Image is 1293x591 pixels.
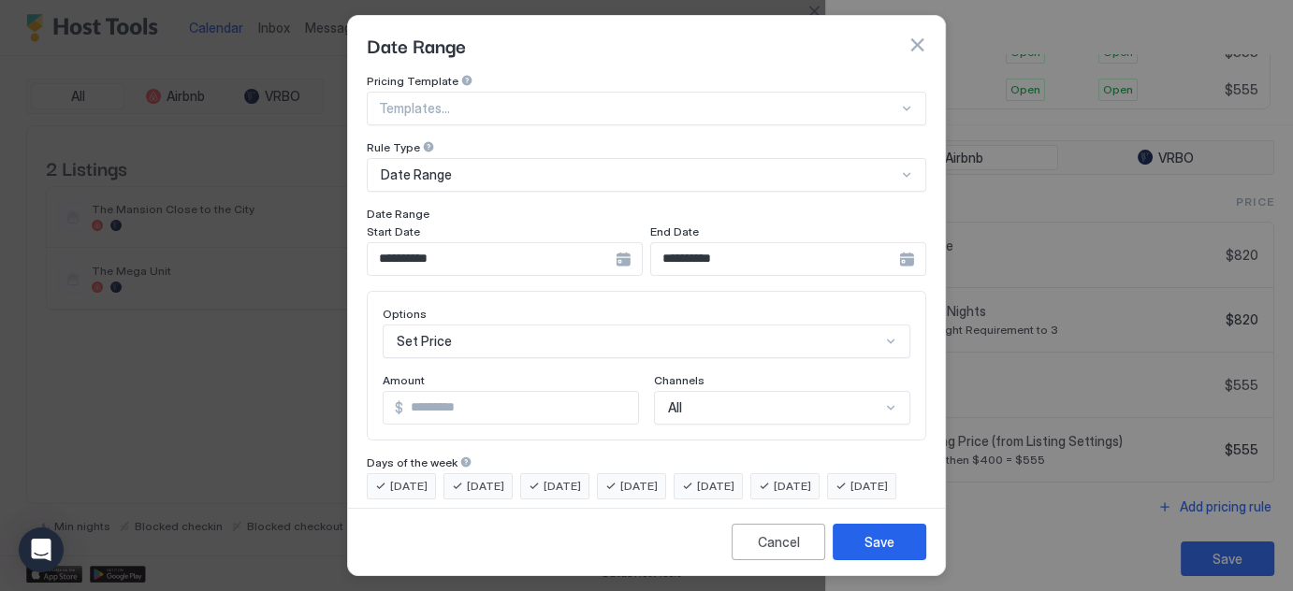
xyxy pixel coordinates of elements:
[367,31,466,59] span: Date Range
[668,399,682,416] span: All
[367,74,458,88] span: Pricing Template
[367,224,420,238] span: Start Date
[367,455,458,469] span: Days of the week
[833,524,926,560] button: Save
[850,478,888,495] span: [DATE]
[381,166,452,183] span: Date Range
[383,307,427,321] span: Options
[620,478,658,495] span: [DATE]
[650,224,699,238] span: End Date
[390,478,428,495] span: [DATE]
[367,207,429,221] span: Date Range
[367,140,420,154] span: Rule Type
[395,399,403,416] span: $
[864,532,894,552] div: Save
[19,527,64,572] div: Open Intercom Messenger
[467,478,504,495] span: [DATE]
[732,524,825,560] button: Cancel
[697,478,734,495] span: [DATE]
[368,243,616,275] input: Input Field
[758,532,800,552] div: Cancel
[397,333,452,350] span: Set Price
[654,373,705,387] span: Channels
[403,392,638,424] input: Input Field
[544,478,581,495] span: [DATE]
[774,478,811,495] span: [DATE]
[383,373,425,387] span: Amount
[651,243,899,275] input: Input Field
